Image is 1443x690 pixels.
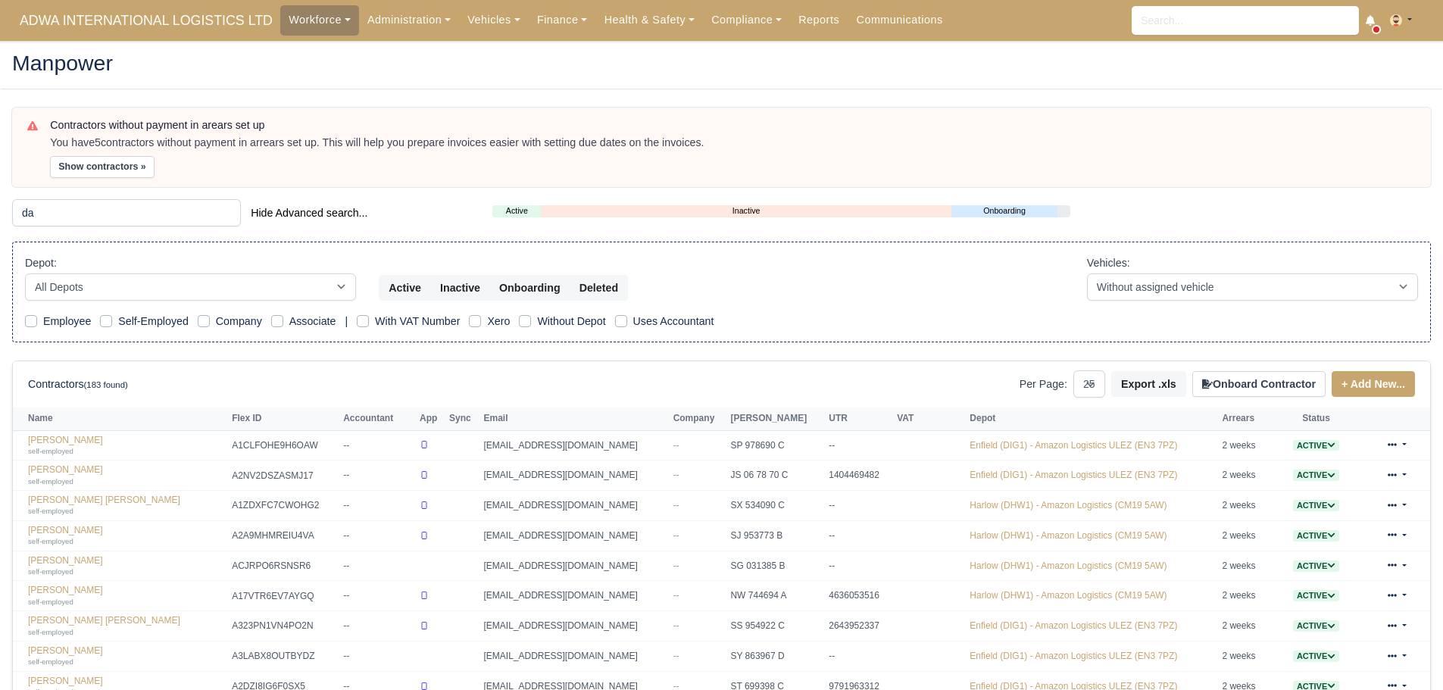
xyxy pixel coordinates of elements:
[1218,461,1266,491] td: 2 weeks
[893,407,966,430] th: VAT
[339,551,416,581] td: --
[825,581,893,611] td: 4636053516
[970,560,1167,571] a: Harlow (DHW1) - Amazon Logistics (CM19 5AW)
[479,491,669,521] td: [EMAIL_ADDRESS][DOMAIN_NAME]
[825,491,893,521] td: --
[1293,620,1339,632] span: Active
[50,136,1416,151] div: You have contractors without payment in arrears set up. This will help you prepare invoices easie...
[790,5,848,35] a: Reports
[1293,530,1339,542] span: Active
[228,491,339,521] td: A1ZDXFC7CWOHG2
[1332,371,1415,397] a: + Add New...
[228,642,339,672] td: A3LABX8OUTBYDZ
[825,461,893,491] td: 1404469482
[84,380,128,389] small: (183 found)
[1293,440,1339,451] a: Active
[970,470,1177,480] a: Enfield (DIG1) - Amazon Logistics ULEZ (EN3 7PZ)
[673,651,679,661] span: --
[445,407,479,430] th: Sync
[970,651,1177,661] a: Enfield (DIG1) - Amazon Logistics ULEZ (EN3 7PZ)
[228,407,339,430] th: Flex ID
[375,313,460,330] label: With VAT Number
[492,205,541,217] a: Active
[1020,376,1067,393] label: Per Page:
[703,5,790,35] a: Compliance
[416,407,445,430] th: App
[13,407,228,430] th: Name
[1218,407,1266,430] th: Arrears
[459,5,529,35] a: Vehicles
[28,435,224,457] a: [PERSON_NAME] self-employed
[25,254,57,272] label: Depot:
[1293,651,1339,661] a: Active
[479,407,669,430] th: Email
[726,611,825,642] td: SS 954922 C
[541,205,951,217] a: Inactive
[228,611,339,642] td: A323PN1VN4PO2N
[970,440,1177,451] a: Enfield (DIG1) - Amazon Logistics ULEZ (EN3 7PZ)
[289,313,336,330] label: Associate
[1293,440,1339,451] span: Active
[28,507,73,515] small: self-employed
[673,590,679,601] span: --
[1293,590,1339,601] a: Active
[339,407,416,430] th: Accountant
[1192,371,1326,397] button: Onboard Contractor
[28,567,73,576] small: self-employed
[430,275,490,301] button: Inactive
[339,491,416,521] td: --
[537,313,605,330] label: Without Depot
[825,611,893,642] td: 2643952337
[479,642,669,672] td: [EMAIL_ADDRESS][DOMAIN_NAME]
[12,5,280,36] span: ADWA INTERNATIONAL LOGISTICS LTD
[1293,530,1339,541] a: Active
[673,530,679,541] span: --
[359,5,459,35] a: Administration
[951,205,1057,217] a: Onboarding
[95,136,101,148] strong: 5
[1293,470,1339,481] span: Active
[673,470,679,480] span: --
[28,495,224,517] a: [PERSON_NAME] [PERSON_NAME] self-employed
[1293,620,1339,631] a: Active
[12,6,280,36] a: ADWA INTERNATIONAL LOGISTICS LTD
[118,313,189,330] label: Self-Employed
[28,447,73,455] small: self-employed
[339,581,416,611] td: --
[726,520,825,551] td: SJ 953773 B
[1218,520,1266,551] td: 2 weeks
[595,5,703,35] a: Health & Safety
[479,430,669,461] td: [EMAIL_ADDRESS][DOMAIN_NAME]
[970,500,1167,510] a: Harlow (DHW1) - Amazon Logistics (CM19 5AW)
[28,598,73,606] small: self-employed
[1293,470,1339,480] a: Active
[345,315,348,327] span: |
[970,620,1177,631] a: Enfield (DIG1) - Amazon Logistics ULEZ (EN3 7PZ)
[280,5,359,35] a: Workforce
[670,407,727,430] th: Company
[228,581,339,611] td: A17VTR6EV7AYGQ
[825,551,893,581] td: --
[1293,560,1339,571] a: Active
[28,585,224,607] a: [PERSON_NAME] self-employed
[28,464,224,486] a: [PERSON_NAME] self-employed
[339,520,416,551] td: --
[966,407,1218,430] th: Depot
[726,407,825,430] th: [PERSON_NAME]
[489,275,570,301] button: Onboarding
[228,461,339,491] td: A2NV2DSZASMJ17
[1293,500,1339,510] a: Active
[28,537,73,545] small: self-employed
[726,551,825,581] td: SG 031385 B
[848,5,951,35] a: Communications
[726,461,825,491] td: JS 06 78 70 C
[228,520,339,551] td: A2A9MHMREIU4VA
[825,642,893,672] td: --
[1218,551,1266,581] td: 2 weeks
[1218,430,1266,461] td: 2 weeks
[12,52,1431,73] h2: Manpower
[673,500,679,510] span: --
[726,491,825,521] td: SX 534090 C
[1111,371,1186,397] button: Export .xls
